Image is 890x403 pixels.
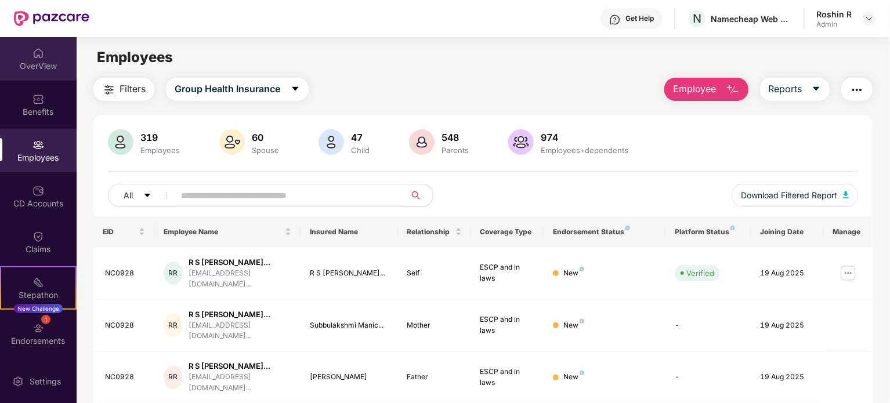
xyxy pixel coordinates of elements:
img: svg+xml;base64,PHN2ZyBpZD0iSGVscC0zMngzMiIgeG1sbnM9Imh0dHA6Ly93d3cudzMub3JnLzIwMDAvc3ZnIiB3aWR0aD... [609,14,621,26]
img: svg+xml;base64,PHN2ZyB4bWxucz0iaHR0cDovL3d3dy53My5vcmcvMjAwMC9zdmciIHdpZHRoPSI4IiBoZWlnaHQ9IjgiIH... [580,319,584,324]
div: Child [349,146,372,155]
button: Filters [93,78,154,101]
div: Employees [138,146,182,155]
img: svg+xml;base64,PHN2ZyBpZD0iQ0RfQWNjb3VudHMiIGRhdGEtbmFtZT0iQ0QgQWNjb3VudHMiIHhtbG5zPSJodHRwOi8vd3... [32,185,44,197]
img: svg+xml;base64,PHN2ZyB4bWxucz0iaHR0cDovL3d3dy53My5vcmcvMjAwMC9zdmciIHdpZHRoPSIyNCIgaGVpZ2h0PSIyNC... [102,83,116,97]
div: ESCP and in laws [480,314,535,336]
img: svg+xml;base64,PHN2ZyB4bWxucz0iaHR0cDovL3d3dy53My5vcmcvMjAwMC9zdmciIHhtbG5zOnhsaW5rPSJodHRwOi8vd3... [409,129,435,155]
img: svg+xml;base64,PHN2ZyB4bWxucz0iaHR0cDovL3d3dy53My5vcmcvMjAwMC9zdmciIHhtbG5zOnhsaW5rPSJodHRwOi8vd3... [726,83,740,97]
div: RR [164,366,183,389]
div: New [563,268,584,279]
div: 19 Aug 2025 [760,268,815,279]
img: svg+xml;base64,PHN2ZyBpZD0iSG9tZSIgeG1sbnM9Imh0dHA6Ly93d3cudzMub3JnLzIwMDAvc3ZnIiB3aWR0aD0iMjAiIG... [32,48,44,59]
div: New [563,372,584,383]
div: Subbulakshmi Manic... [310,320,389,331]
button: Group Health Insurancecaret-down [166,78,309,101]
img: svg+xml;base64,PHN2ZyB4bWxucz0iaHR0cDovL3d3dy53My5vcmcvMjAwMC9zdmciIHhtbG5zOnhsaW5rPSJodHRwOi8vd3... [219,129,245,155]
span: All [124,189,133,202]
div: ESCP and in laws [480,262,535,284]
button: Download Filtered Report [732,184,858,207]
div: Verified [686,267,714,279]
img: svg+xml;base64,PHN2ZyB4bWxucz0iaHR0cDovL3d3dy53My5vcmcvMjAwMC9zdmciIHhtbG5zOnhsaW5rPSJodHRwOi8vd3... [108,129,133,155]
div: NC0928 [105,320,145,331]
div: Admin [816,20,852,29]
span: Reports [769,82,802,96]
div: Father [407,372,462,383]
span: Relationship [407,227,453,237]
img: svg+xml;base64,PHN2ZyB4bWxucz0iaHR0cDovL3d3dy53My5vcmcvMjAwMC9zdmciIHhtbG5zOnhsaW5rPSJodHRwOi8vd3... [843,191,849,198]
img: svg+xml;base64,PHN2ZyB4bWxucz0iaHR0cDovL3d3dy53My5vcmcvMjAwMC9zdmciIHdpZHRoPSI4IiBoZWlnaHQ9IjgiIH... [580,267,584,271]
span: Employee Name [164,227,283,237]
span: caret-down [812,84,821,95]
div: Mother [407,320,462,331]
img: manageButton [839,264,858,282]
img: svg+xml;base64,PHN2ZyB4bWxucz0iaHR0cDovL3d3dy53My5vcmcvMjAwMC9zdmciIHdpZHRoPSI4IiBoZWlnaHQ9IjgiIH... [730,226,735,230]
div: R S [PERSON_NAME]... [189,361,291,372]
span: Employee [673,82,717,96]
th: Employee Name [154,216,301,248]
div: Spouse [249,146,281,155]
span: Employees [97,49,173,66]
img: svg+xml;base64,PHN2ZyB4bWxucz0iaHR0cDovL3d3dy53My5vcmcvMjAwMC9zdmciIHdpZHRoPSI4IiBoZWlnaHQ9IjgiIH... [580,371,584,375]
span: caret-down [143,191,151,201]
div: Roshin R [816,9,852,20]
span: EID [103,227,136,237]
span: Download Filtered Report [741,189,837,202]
img: svg+xml;base64,PHN2ZyBpZD0iRW5kb3JzZW1lbnRzIiB4bWxucz0iaHR0cDovL3d3dy53My5vcmcvMjAwMC9zdmciIHdpZH... [32,322,44,334]
div: Parents [439,146,471,155]
img: svg+xml;base64,PHN2ZyBpZD0iRHJvcGRvd24tMzJ4MzIiIHhtbG5zPSJodHRwOi8vd3d3LnczLm9yZy8yMDAwL3N2ZyIgd2... [864,14,874,23]
div: 974 [538,132,631,143]
div: 60 [249,132,281,143]
div: Self [407,268,462,279]
div: New [563,320,584,331]
div: [EMAIL_ADDRESS][DOMAIN_NAME]... [189,372,291,394]
div: 19 Aug 2025 [760,320,815,331]
th: Insured Name [301,216,398,248]
div: [EMAIL_ADDRESS][DOMAIN_NAME]... [189,320,291,342]
div: Get Help [625,14,654,23]
div: 47 [349,132,372,143]
img: svg+xml;base64,PHN2ZyB4bWxucz0iaHR0cDovL3d3dy53My5vcmcvMjAwMC9zdmciIHdpZHRoPSI4IiBoZWlnaHQ9IjgiIH... [625,226,630,230]
div: Endorsement Status [553,227,656,237]
div: NC0928 [105,372,145,383]
img: svg+xml;base64,PHN2ZyBpZD0iQmVuZWZpdHMiIHhtbG5zPSJodHRwOi8vd3d3LnczLm9yZy8yMDAwL3N2ZyIgd2lkdGg9Ij... [32,93,44,105]
div: 319 [138,132,182,143]
div: NC0928 [105,268,145,279]
div: ESCP and in laws [480,366,535,389]
span: Group Health Insurance [175,82,280,96]
div: Platform Status [675,227,741,237]
div: RR [164,262,183,285]
img: svg+xml;base64,PHN2ZyBpZD0iRW1wbG95ZWVzIiB4bWxucz0iaHR0cDovL3d3dy53My5vcmcvMjAwMC9zdmciIHdpZHRoPS... [32,139,44,151]
button: Reportscaret-down [760,78,830,101]
td: - [665,300,751,352]
div: Employees+dependents [538,146,631,155]
th: Relationship [398,216,471,248]
div: Namecheap Web services Pvt Ltd [711,13,792,24]
th: Coverage Type [471,216,544,248]
div: Stepathon [1,289,75,301]
div: R S [PERSON_NAME]... [310,268,389,279]
div: New Challenge [14,304,63,313]
div: RR [164,314,183,337]
span: Filters [120,82,146,96]
th: Manage [824,216,873,248]
th: EID [93,216,154,248]
div: 548 [439,132,471,143]
span: N [693,12,701,26]
img: New Pazcare Logo [14,11,89,26]
div: 19 Aug 2025 [760,372,815,383]
span: caret-down [291,84,300,95]
img: svg+xml;base64,PHN2ZyBpZD0iQ2xhaW0iIHhtbG5zPSJodHRwOi8vd3d3LnczLm9yZy8yMDAwL3N2ZyIgd2lkdGg9IjIwIi... [32,231,44,242]
img: svg+xml;base64,PHN2ZyB4bWxucz0iaHR0cDovL3d3dy53My5vcmcvMjAwMC9zdmciIHdpZHRoPSIyNCIgaGVpZ2h0PSIyNC... [850,83,864,97]
button: Allcaret-down [108,184,179,207]
button: Employee [664,78,748,101]
div: [PERSON_NAME] [310,372,389,383]
th: Joining Date [751,216,824,248]
div: R S [PERSON_NAME]... [189,309,291,320]
img: svg+xml;base64,PHN2ZyBpZD0iU2V0dGluZy0yMHgyMCIgeG1sbnM9Imh0dHA6Ly93d3cudzMub3JnLzIwMDAvc3ZnIiB3aW... [12,376,24,387]
div: [EMAIL_ADDRESS][DOMAIN_NAME]... [189,268,291,290]
div: 1 [41,315,50,324]
div: R S [PERSON_NAME]... [189,257,291,268]
button: search [404,184,433,207]
span: search [404,191,427,200]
